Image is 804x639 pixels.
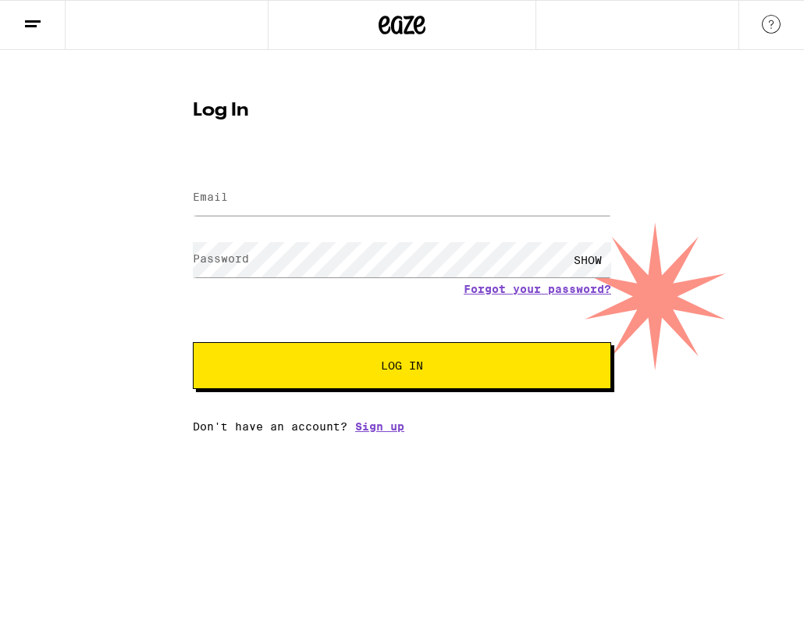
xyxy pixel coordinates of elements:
[193,420,611,433] div: Don't have an account?
[564,242,611,277] div: SHOW
[193,180,611,216] input: Email
[381,360,423,371] span: Log In
[193,252,249,265] label: Password
[355,420,404,433] a: Sign up
[193,342,611,389] button: Log In
[464,283,611,295] a: Forgot your password?
[193,191,228,203] label: Email
[193,102,611,120] h1: Log In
